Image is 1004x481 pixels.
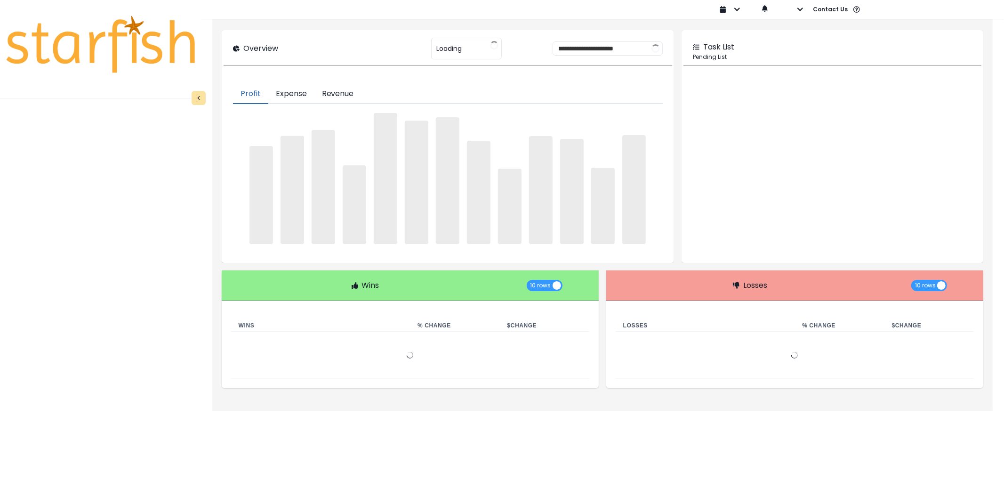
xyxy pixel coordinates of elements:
span: ‌ [529,136,553,244]
span: ‌ [312,130,335,245]
span: ‌ [374,113,397,244]
button: Profit [233,84,268,104]
span: 10 rows [530,280,551,291]
span: Loading [436,39,462,58]
span: ‌ [343,165,366,244]
button: Revenue [314,84,361,104]
span: ‌ [467,141,490,244]
th: Wins [231,320,410,332]
span: ‌ [436,117,459,244]
span: ‌ [249,146,273,244]
span: 10 rows [915,280,936,291]
span: ‌ [560,139,584,244]
p: Wins [362,280,379,291]
th: $ Change [500,320,589,332]
th: % Change [410,320,499,332]
span: ‌ [281,136,304,245]
p: Overview [243,43,278,54]
p: Task List [703,41,734,53]
span: ‌ [622,135,646,244]
th: % Change [795,320,884,332]
p: Pending List [693,53,972,61]
span: ‌ [591,168,615,244]
button: Expense [268,84,314,104]
span: ‌ [405,121,428,245]
th: Losses [616,320,795,332]
p: Losses [743,280,767,291]
span: ‌ [498,169,522,244]
th: $ Change [884,320,974,332]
